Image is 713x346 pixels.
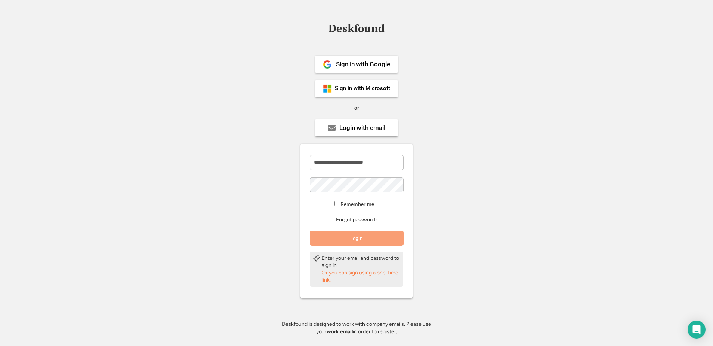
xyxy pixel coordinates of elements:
div: Sign in with Google [336,61,390,67]
strong: work email [327,328,353,335]
div: Enter your email and password to sign in. [322,255,400,269]
div: Deskfound [325,23,388,34]
img: ms-symbollockup_mssymbol_19.png [323,84,332,93]
div: or [354,104,359,112]
div: Or you can sign using a one-time link. [322,269,400,284]
div: Open Intercom Messenger [688,321,706,339]
div: Login with email [339,125,385,131]
div: Deskfound is designed to work with company emails. Please use your in order to register. [272,321,441,335]
button: Forgot password? [335,216,379,223]
div: Sign in with Microsoft [335,86,390,91]
img: 1024px-Google__G__Logo.svg.png [323,60,332,69]
button: Login [310,231,404,246]
label: Remember me [340,201,374,207]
